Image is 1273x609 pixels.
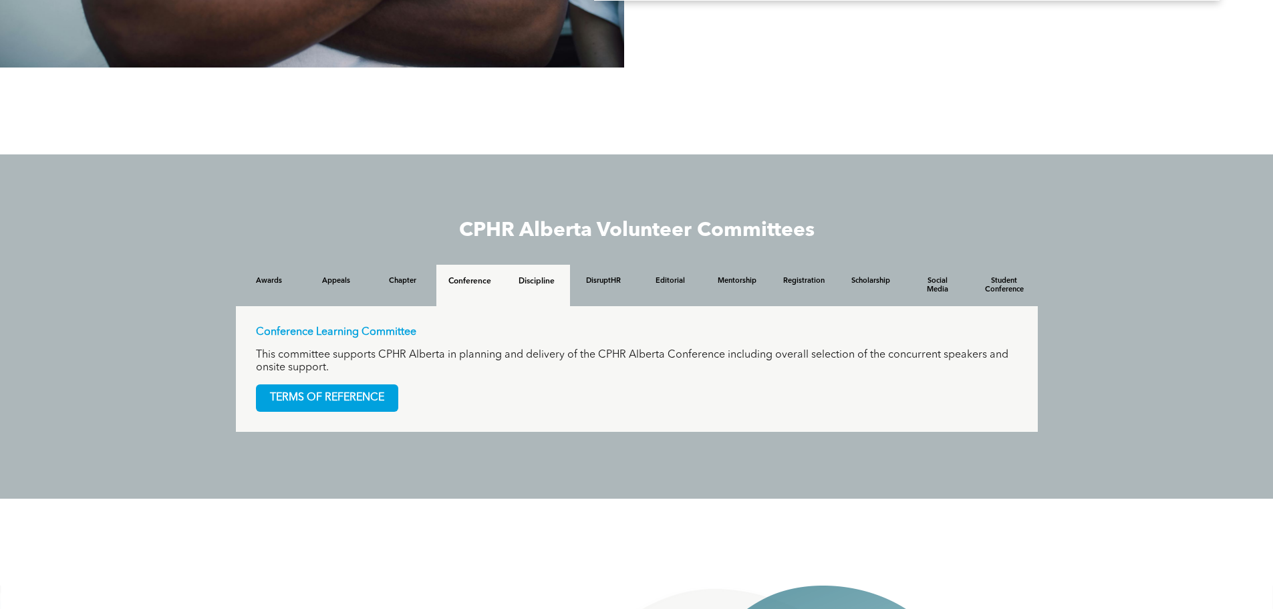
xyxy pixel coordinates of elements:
[448,277,491,286] h4: Conference
[582,277,625,285] h4: DisruptHR
[257,385,398,411] span: TERMS OF REFERENCE
[983,277,1026,294] h4: Student Conference
[256,326,1018,339] p: Conference Learning Committee
[783,277,825,285] h4: Registration
[248,277,291,285] h4: Awards
[916,277,959,294] h4: Social Media
[315,277,358,285] h4: Appeals
[716,277,758,285] h4: Mentorship
[256,384,398,412] a: TERMS OF REFERENCE
[515,277,558,286] h4: Discipline
[256,349,1018,374] p: This committee supports CPHR Alberta in planning and delivery of the CPHR Alberta Conference incl...
[649,277,692,285] h4: Editorial
[849,277,892,285] h4: Scholarship
[382,277,424,285] h4: Chapter
[459,221,815,241] span: CPHR Alberta Volunteer Committees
